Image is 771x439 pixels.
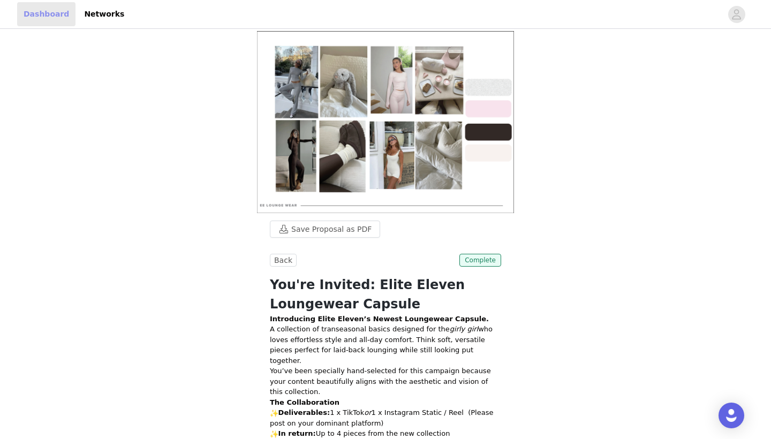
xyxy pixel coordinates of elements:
[78,2,131,26] a: Networks
[270,324,501,366] p: A collection of transeasonal basics designed for the who loves effortless style and all-day comfo...
[270,409,278,418] img: ✨
[17,2,75,26] a: Dashboard
[270,254,297,267] button: Back
[364,408,371,417] em: or
[270,275,501,314] h1: You're Invited: Elite Eleven Loungewear Capsule
[270,430,278,438] img: ✨
[719,403,744,428] div: Open Intercom Messenger
[459,254,501,267] span: Complete
[270,397,501,439] p: 1 x TikTok 1 x Instagram Static / Reel (Please post on your dominant platform) Up to 4 pieces fro...
[270,221,380,238] button: Save Proposal as PDF
[270,315,489,323] strong: Introducing Elite Eleven’s Newest Loungewear Capsule.
[270,398,339,406] strong: The Collaboration
[278,408,330,417] strong: Deliverables:
[270,366,501,397] p: You’ve been specially hand-selected for this campaign because your content beautifully aligns wit...
[257,31,514,213] img: campaign image
[278,429,316,437] strong: In return:
[731,6,742,23] div: avatar
[450,325,478,333] em: girly girl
